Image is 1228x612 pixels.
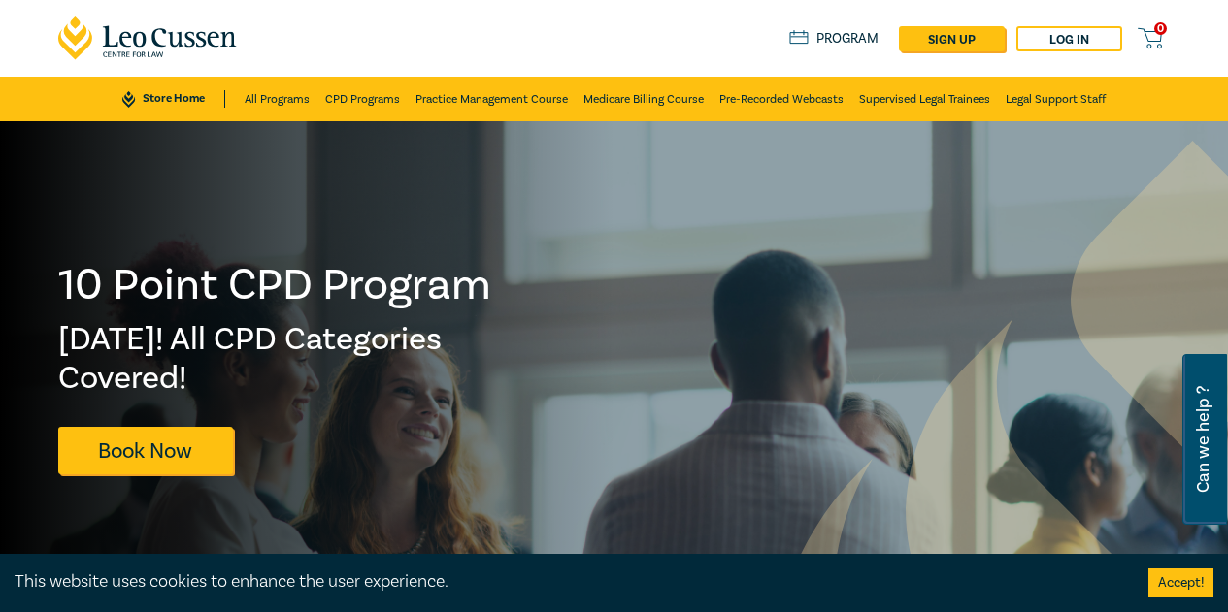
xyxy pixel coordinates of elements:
[58,320,493,398] h2: [DATE]! All CPD Categories Covered!
[58,427,233,474] a: Book Now
[789,30,880,48] a: Program
[122,90,224,108] a: Store Home
[1006,77,1106,121] a: Legal Support Staff
[1194,366,1212,513] span: Can we help ?
[583,77,704,121] a: Medicare Billing Course
[245,77,310,121] a: All Programs
[58,260,493,310] h1: 10 Point CPD Program
[15,569,1119,595] div: This website uses cookies to enhance the user experience.
[1148,568,1213,597] button: Accept cookies
[325,77,400,121] a: CPD Programs
[1154,22,1167,35] span: 0
[719,77,844,121] a: Pre-Recorded Webcasts
[899,26,1005,51] a: sign up
[859,77,990,121] a: Supervised Legal Trainees
[415,77,568,121] a: Practice Management Course
[1016,26,1122,51] a: Log in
